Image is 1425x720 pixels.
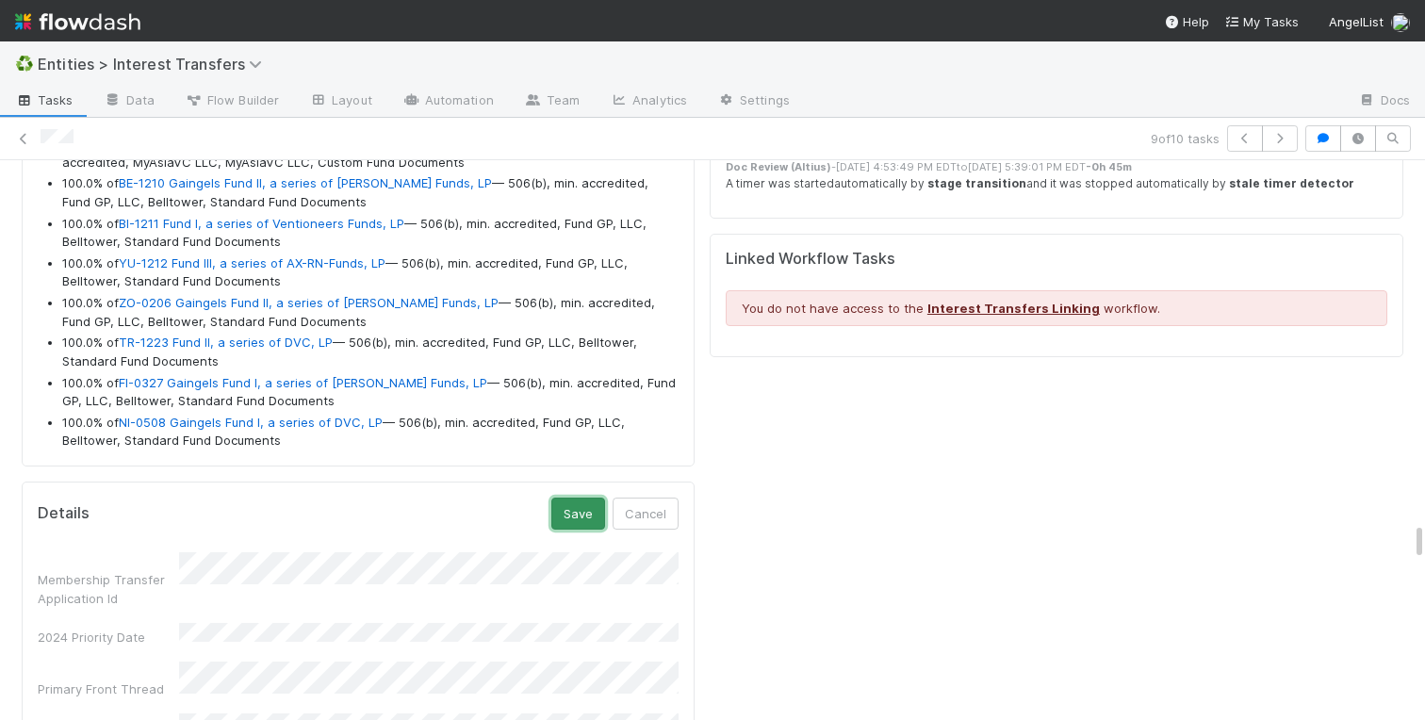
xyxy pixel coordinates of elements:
[509,87,595,117] a: Team
[551,498,605,530] button: Save
[38,504,90,523] h5: Details
[38,570,179,608] div: Membership Transfer Application Id
[15,56,34,72] span: ♻️
[726,160,831,173] strong: Doc Review (Altius)
[89,87,170,117] a: Data
[294,87,387,117] a: Layout
[119,175,492,190] a: BE-1210 Gaingels Fund II, a series of [PERSON_NAME] Funds, LP
[1224,14,1299,29] span: My Tasks
[38,679,179,698] div: Primary Front Thread
[62,174,679,211] li: 100.0% of — 506(b), min. accredited, Fund GP, LLC, Belltower, Standard Fund Documents
[119,216,404,231] a: BI-1211 Fund I, a series of Ventioneers Funds, LP
[62,374,679,411] li: 100.0% of — 506(b), min. accredited, Fund GP, LLC, Belltower, Standard Fund Documents
[387,87,509,117] a: Automation
[595,87,702,117] a: Analytics
[38,55,271,74] span: Entities > Interest Transfers
[1086,160,1132,173] strong: - 0h 45m
[726,250,1387,269] h5: Linked Workflow Tasks
[1224,12,1299,31] a: My Tasks
[1151,129,1220,148] span: 9 of 10 tasks
[15,6,140,38] img: logo-inverted-e16ddd16eac7371096b0.svg
[726,159,1387,175] div: - [DATE] 4:53:49 PM EDT to [DATE] 5:39:01 PM EDT
[613,498,679,530] button: Cancel
[62,334,679,370] li: 100.0% of — 506(b), min. accredited, Fund GP, LLC, Belltower, Standard Fund Documents
[726,175,1387,192] div: A timer was started automatically by and it was stopped automatically by
[38,628,179,646] div: 2024 Priority Date
[62,215,679,252] li: 100.0% of — 506(b), min. accredited, Fund GP, LLC, Belltower, Standard Fund Documents
[726,290,1387,326] div: You do not have access to the workflow.
[1329,14,1384,29] span: AngelList
[1391,13,1410,32] img: avatar_abca0ba5-4208-44dd-8897-90682736f166.png
[119,255,385,270] a: YU-1212 Fund III, a series of AX-RN-Funds, LP
[15,90,74,109] span: Tasks
[1229,176,1354,190] strong: stale timer detector
[119,415,383,430] a: NI-0508 Gaingels Fund I, a series of DVC, LP
[927,301,1100,316] a: Interest Transfers Linking
[62,414,679,450] li: 100.0% of — 506(b), min. accredited, Fund GP, LLC, Belltower, Standard Fund Documents
[119,295,499,310] a: ZO-0206 Gaingels Fund II, a series of [PERSON_NAME] Funds, LP
[119,375,487,390] a: FI-0327 Gaingels Fund I, a series of [PERSON_NAME] Funds, LP
[185,90,279,109] span: Flow Builder
[1343,87,1425,117] a: Docs
[927,176,1026,190] strong: stage transition
[119,335,333,350] a: TR-1223 Fund II, a series of DVC, LP
[702,87,805,117] a: Settings
[62,254,679,291] li: 100.0% of — 506(b), min. accredited, Fund GP, LLC, Belltower, Standard Fund Documents
[62,294,679,331] li: 100.0% of — 506(b), min. accredited, Fund GP, LLC, Belltower, Standard Fund Documents
[170,87,294,117] a: Flow Builder
[1164,12,1209,31] div: Help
